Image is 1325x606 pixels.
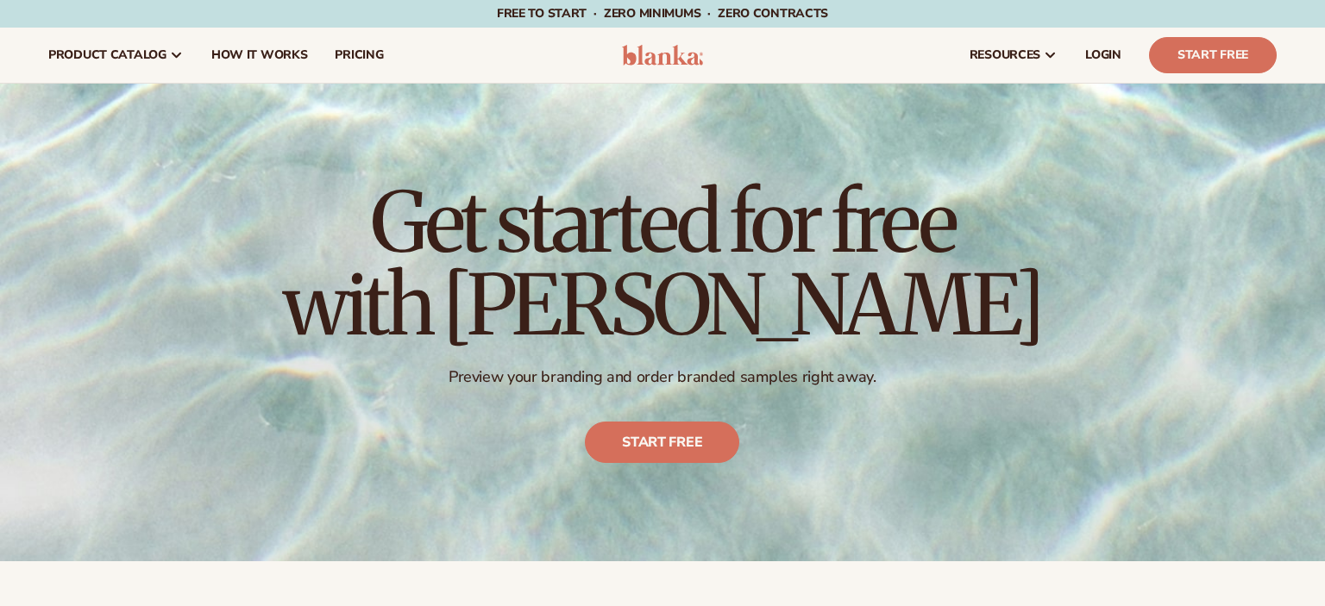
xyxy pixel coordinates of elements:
span: LOGIN [1085,48,1121,62]
span: product catalog [48,48,166,62]
span: How It Works [211,48,308,62]
span: resources [970,48,1040,62]
a: Start Free [1149,37,1277,73]
img: logo [622,45,704,66]
p: Preview your branding and order branded samples right away. [283,367,1042,387]
a: LOGIN [1071,28,1135,83]
span: Free to start · ZERO minimums · ZERO contracts [497,5,828,22]
a: pricing [321,28,397,83]
h1: Get started for free with [PERSON_NAME] [283,181,1042,347]
a: How It Works [198,28,322,83]
a: product catalog [35,28,198,83]
a: Start free [586,422,740,464]
a: resources [956,28,1071,83]
span: pricing [335,48,383,62]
